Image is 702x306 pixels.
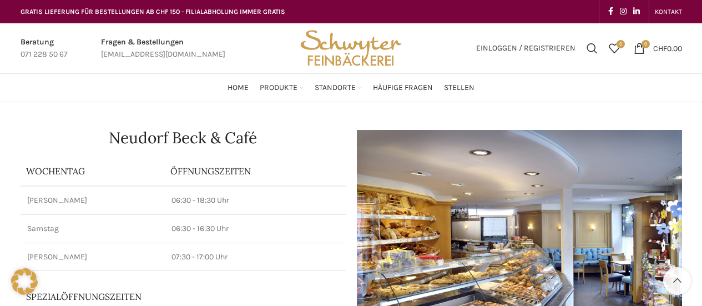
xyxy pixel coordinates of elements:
a: KONTAKT [655,1,682,23]
a: Infobox link [21,36,68,61]
a: 0 CHF0.00 [628,37,688,59]
span: CHF [653,43,667,53]
bdi: 0.00 [653,43,682,53]
h1: Neudorf Beck & Café [21,130,346,146]
a: Stellen [444,77,474,99]
a: Linkedin social link [630,4,643,19]
a: Häufige Fragen [373,77,433,99]
span: Standorte [315,83,356,93]
img: Bäckerei Schwyter [296,23,405,73]
span: Home [228,83,249,93]
span: GRATIS LIEFERUNG FÜR BESTELLUNGEN AB CHF 150 - FILIALABHOLUNG IMMER GRATIS [21,8,285,16]
div: Main navigation [15,77,688,99]
a: Produkte [260,77,304,99]
span: Stellen [444,83,474,93]
p: Wochentag [26,165,159,177]
span: KONTAKT [655,8,682,16]
a: Einloggen / Registrieren [471,37,581,59]
div: Secondary navigation [649,1,688,23]
p: ÖFFNUNGSZEITEN [170,165,340,177]
p: 06:30 - 18:30 Uhr [171,195,339,206]
a: Scroll to top button [663,267,691,295]
a: Standorte [315,77,362,99]
a: Infobox link [101,36,225,61]
p: [PERSON_NAME] [27,195,158,206]
a: Instagram social link [617,4,630,19]
span: 0 [617,40,625,48]
a: Site logo [296,43,405,52]
p: [PERSON_NAME] [27,252,158,263]
a: Home [228,77,249,99]
span: Produkte [260,83,297,93]
span: Einloggen / Registrieren [476,44,575,52]
p: Samstag [27,223,158,234]
a: Facebook social link [605,4,617,19]
p: Spezialöffnungszeiten [26,290,309,303]
a: 0 [603,37,625,59]
div: Meine Wunschliste [603,37,625,59]
p: 07:30 - 17:00 Uhr [171,252,339,263]
a: Suchen [581,37,603,59]
span: 0 [642,40,650,48]
p: 06:30 - 16:30 Uhr [171,223,339,234]
span: Häufige Fragen [373,83,433,93]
